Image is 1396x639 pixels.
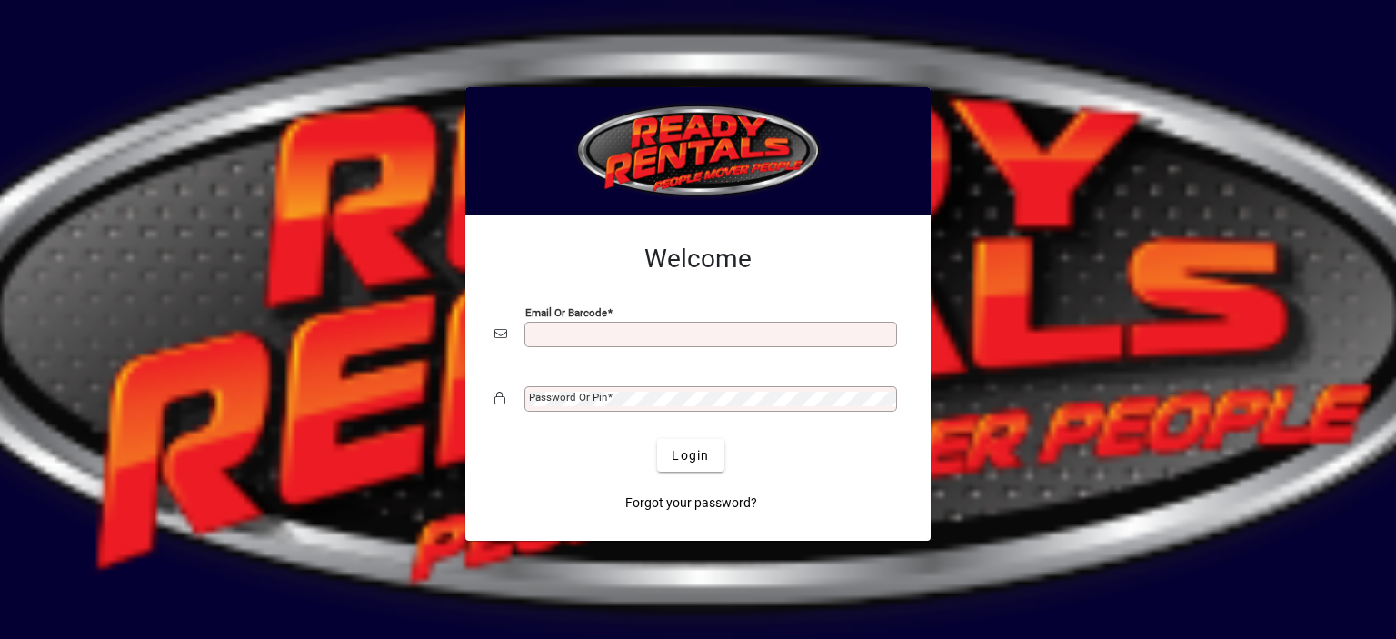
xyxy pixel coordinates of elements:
[618,486,764,519] a: Forgot your password?
[625,494,757,513] span: Forgot your password?
[657,439,723,472] button: Login
[494,244,902,275] h2: Welcome
[525,306,607,319] mat-label: Email or Barcode
[529,391,607,404] mat-label: Password or Pin
[672,446,709,465] span: Login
